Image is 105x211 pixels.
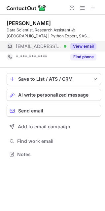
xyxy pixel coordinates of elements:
[7,121,101,133] button: Add to email campaign
[7,27,101,39] div: Data Scientist, Research Assistant @ [GEOGRAPHIC_DATA] | Python Expert, SAS Certified
[18,124,70,129] span: Add to email campaign
[7,105,101,117] button: Send email
[18,108,43,113] span: Send email
[17,151,98,157] span: Notes
[7,137,101,146] button: Find work email
[70,54,96,60] button: Reveal Button
[70,43,96,50] button: Reveal Button
[18,92,88,98] span: AI write personalized message
[7,89,101,101] button: AI write personalized message
[7,150,101,159] button: Notes
[17,138,98,144] span: Find work email
[7,73,101,85] button: save-profile-one-click
[7,4,46,12] img: ContactOut v5.3.10
[18,76,89,82] div: Save to List / ATS / CRM
[7,20,51,26] div: [PERSON_NAME]
[16,43,61,49] span: [EMAIL_ADDRESS][DOMAIN_NAME]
